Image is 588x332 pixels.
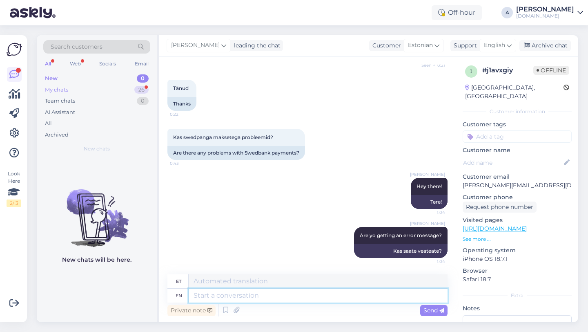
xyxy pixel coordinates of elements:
div: Customer information [463,108,572,115]
div: et [176,274,181,288]
div: Request phone number [463,202,537,213]
div: Kas saate veateate? [354,244,448,258]
div: leading the chat [231,41,281,50]
span: New chats [84,145,110,153]
p: Visited pages [463,216,572,224]
span: Estonian [408,41,433,50]
span: 1:04 [414,209,445,215]
div: A [501,7,513,18]
p: See more ... [463,236,572,243]
div: My chats [45,86,68,94]
div: Extra [463,292,572,299]
div: Thanks [167,97,196,111]
div: All [43,58,53,69]
div: All [45,119,52,128]
div: Customer [369,41,401,50]
span: 0:22 [170,111,200,117]
span: Seen ✓ 0:21 [414,62,445,68]
span: English [484,41,505,50]
span: Hey there! [416,183,442,189]
span: [PERSON_NAME] [410,220,445,227]
a: [URL][DOMAIN_NAME] [463,225,527,232]
span: 1:04 [414,258,445,265]
div: 26 [134,86,149,94]
div: Socials [98,58,118,69]
p: Customer phone [463,193,572,202]
p: Safari 18.7 [463,275,572,284]
div: Support [450,41,477,50]
div: Team chats [45,97,75,105]
span: Are yo getting an error message? [360,232,442,238]
div: 2 / 3 [7,200,21,207]
span: [PERSON_NAME] [410,171,445,177]
span: j [470,68,472,74]
div: Are there any problems with Swedbank payments? [167,146,305,160]
span: Kas swedpanga maksetega probleemid? [173,134,273,140]
div: [DOMAIN_NAME] [516,13,574,19]
span: 0:43 [170,160,200,166]
span: [PERSON_NAME] [171,41,220,50]
span: Tänud [173,85,189,91]
div: AI Assistant [45,108,75,117]
img: Askly Logo [7,42,22,57]
div: Web [68,58,82,69]
p: Customer name [463,146,572,155]
input: Add name [463,158,562,167]
p: New chats will be here. [62,256,131,264]
p: iPhone OS 18.7.1 [463,255,572,263]
p: [PERSON_NAME][EMAIL_ADDRESS][DOMAIN_NAME] [463,181,572,190]
div: Archive chat [519,40,571,51]
div: 0 [137,74,149,83]
p: Customer tags [463,120,572,129]
div: Tere! [411,195,448,209]
a: [PERSON_NAME][DOMAIN_NAME] [516,6,583,19]
div: Look Here [7,170,21,207]
div: New [45,74,58,83]
p: Operating system [463,246,572,255]
p: Notes [463,304,572,313]
p: Browser [463,267,572,275]
div: # j1avxgiy [482,65,533,75]
span: Search customers [51,43,102,51]
span: Offline [533,66,569,75]
img: No chats [37,175,157,248]
div: Off-hour [432,5,482,20]
div: 0 [137,97,149,105]
div: en [176,289,182,303]
div: [PERSON_NAME] [516,6,574,13]
p: Customer email [463,173,572,181]
span: Send [423,307,444,314]
input: Add a tag [463,130,572,143]
div: Email [133,58,150,69]
div: Private note [167,305,216,316]
div: [GEOGRAPHIC_DATA], [GEOGRAPHIC_DATA] [465,83,563,101]
div: Archived [45,131,69,139]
